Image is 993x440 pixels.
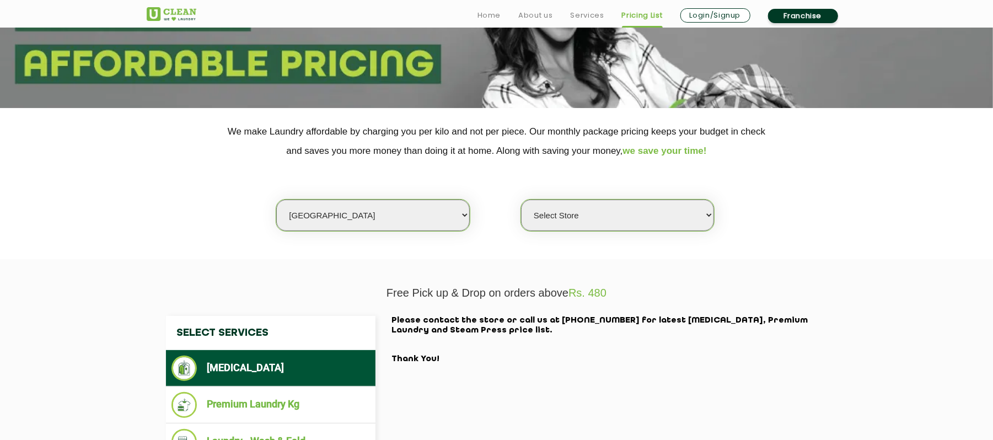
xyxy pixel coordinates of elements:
p: We make Laundry affordable by charging you per kilo and not per piece. Our monthly package pricin... [147,122,847,160]
a: Login/Signup [680,8,750,23]
span: we save your time! [623,146,707,156]
a: Services [570,9,604,22]
h4: Select Services [166,316,375,350]
a: Home [477,9,501,22]
a: Pricing List [622,9,663,22]
span: Rs. 480 [568,287,606,299]
img: Premium Laundry Kg [171,392,197,418]
li: [MEDICAL_DATA] [171,356,370,381]
li: Premium Laundry Kg [171,392,370,418]
h2: Please contact the store or call us at [PHONE_NUMBER] for latest [MEDICAL_DATA], Premium Laundry ... [392,316,828,364]
p: Free Pick up & Drop on orders above [147,287,847,299]
a: Franchise [768,9,838,23]
img: Dry Cleaning [171,356,197,381]
a: About us [518,9,552,22]
img: UClean Laundry and Dry Cleaning [147,7,196,21]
